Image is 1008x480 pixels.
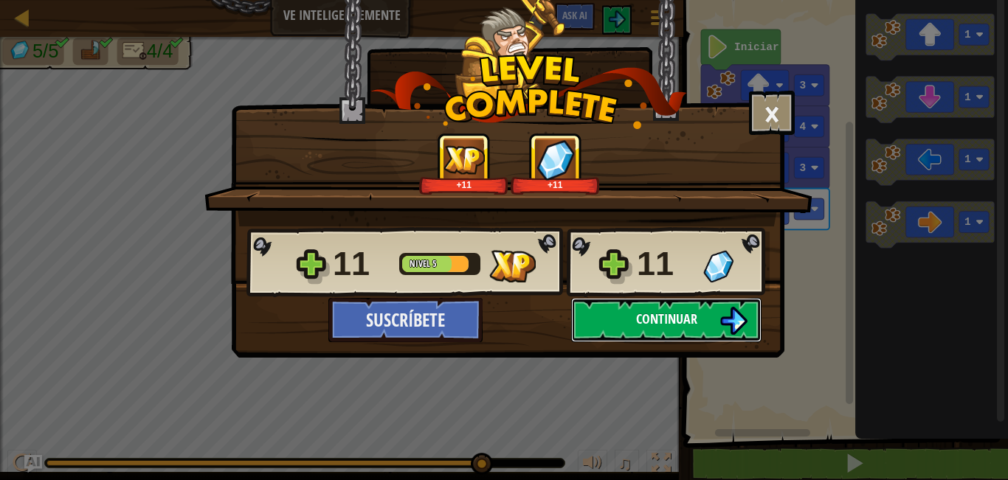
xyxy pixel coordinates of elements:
[719,307,748,335] img: Continuar
[514,179,597,190] div: +11
[328,298,483,342] button: Suscríbete
[370,55,687,129] img: level_complete.png
[571,298,762,342] button: Continuar
[432,257,437,270] span: 5
[422,179,505,190] div: +11
[637,240,694,288] div: 11
[410,257,432,270] span: Nivel
[703,250,733,282] img: Gemas Conseguidas
[636,310,697,328] span: Continuar
[536,139,575,180] img: Gemas Conseguidas
[749,91,795,135] button: ×
[489,250,536,282] img: XP Conseguida
[333,240,390,288] div: 11
[443,145,485,174] img: XP Conseguida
